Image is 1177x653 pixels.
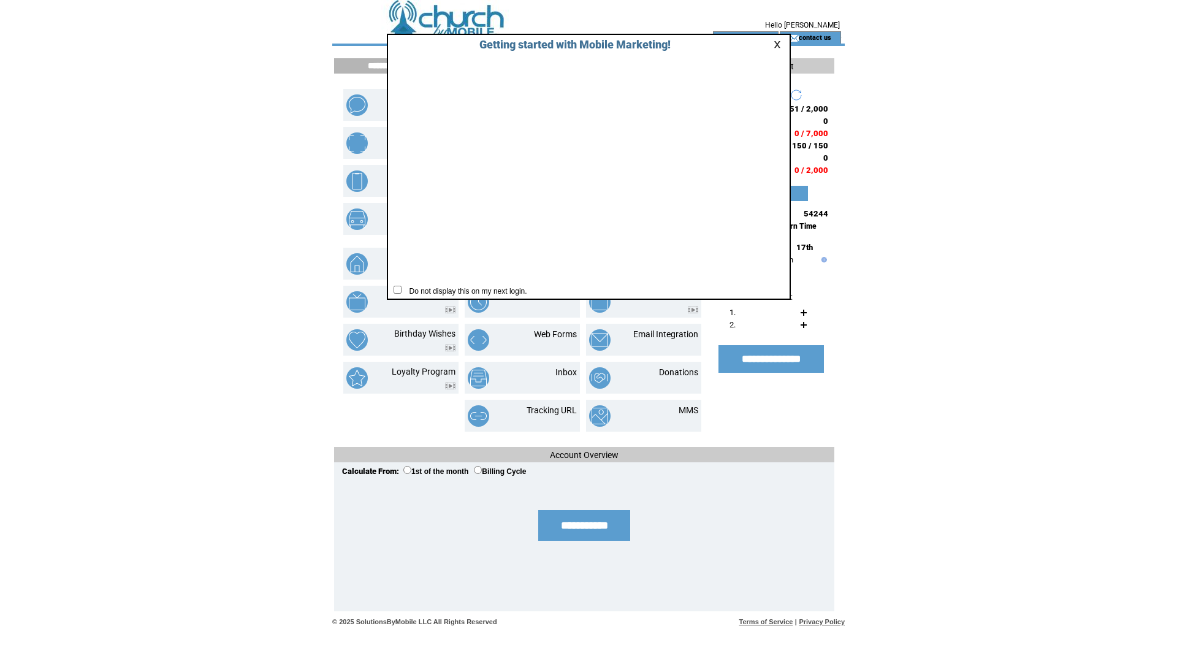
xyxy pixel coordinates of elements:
a: Web Forms [534,329,577,339]
img: scheduled-tasks.png [468,291,489,313]
img: email-integration.png [589,329,611,351]
a: Privacy Policy [799,618,845,625]
span: 0 [823,116,828,126]
img: loyalty-program.png [346,367,368,389]
span: © 2025 SolutionsByMobile LLC All Rights Reserved [332,618,497,625]
a: Inbox [555,367,577,377]
label: 1st of the month [403,467,468,476]
img: mobile-websites.png [346,170,368,192]
img: vehicle-listing.png [346,208,368,230]
span: 150 / 150 [792,141,828,150]
span: 1. [729,308,736,317]
img: video.png [445,345,455,351]
span: Eastern Time [772,222,817,231]
img: contact_us_icon.gif [790,33,799,43]
a: Terms of Service [739,618,793,625]
span: 0 [823,153,828,162]
span: Do not display this on my next login. [403,287,527,296]
span: Calculate From: [342,467,399,476]
span: Account Overview [550,450,619,460]
span: Hello [PERSON_NAME] [765,21,840,29]
span: Getting started with Mobile Marketing! [467,38,671,51]
a: Email Integration [633,329,698,339]
img: web-forms.png [468,329,489,351]
a: Loyalty Program [392,367,455,376]
img: text-to-win.png [589,291,611,313]
img: text-blast.png [346,94,368,116]
img: birthday-wishes.png [346,329,368,351]
a: Donations [659,367,698,377]
a: MMS [679,405,698,415]
img: account_icon.gif [732,33,741,43]
img: text-to-screen.png [346,291,368,313]
img: mms.png [589,405,611,427]
img: video.png [445,307,455,313]
img: mobile-coupons.png [346,132,368,154]
img: help.gif [818,257,827,262]
a: contact us [799,33,831,41]
img: inbox.png [468,367,489,389]
img: property-listing.png [346,253,368,275]
img: donations.png [589,367,611,389]
a: Birthday Wishes [394,329,455,338]
img: tracking-url.png [468,405,489,427]
span: 2. [729,320,736,329]
label: Billing Cycle [474,467,526,476]
span: 0 / 7,000 [794,129,828,138]
span: 0 / 2,000 [794,166,828,175]
span: | [795,618,797,625]
img: video.png [445,383,455,389]
input: Billing Cycle [474,466,482,474]
span: 54244 [804,209,828,218]
input: 1st of the month [403,466,411,474]
span: 17th [796,243,813,252]
a: Tracking URL [527,405,577,415]
span: 751 / 2,000 [785,104,828,113]
img: video.png [688,307,698,313]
